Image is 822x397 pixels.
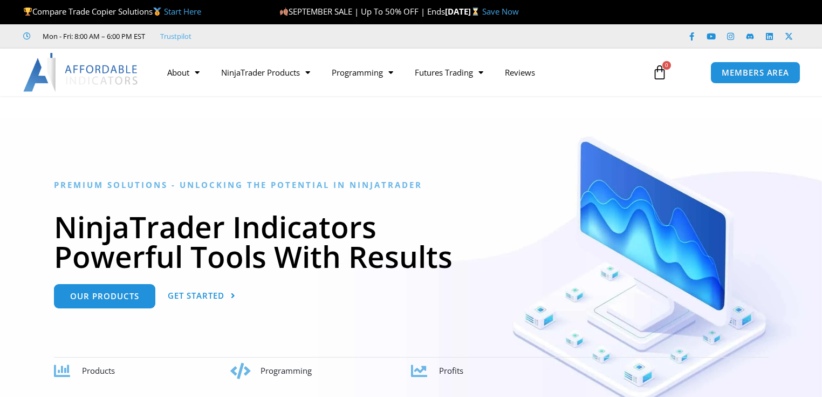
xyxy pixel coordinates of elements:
a: Reviews [494,60,546,85]
a: MEMBERS AREA [710,62,800,84]
span: Profits [439,365,463,376]
span: Programming [261,365,312,376]
nav: Menu [156,60,641,85]
span: Compare Trade Copier Solutions [23,6,201,17]
img: 🥇 [153,8,161,16]
a: Save Now [482,6,519,17]
a: Our Products [54,284,155,308]
span: Our Products [70,292,139,300]
span: Get Started [168,292,224,300]
a: 0 [636,57,683,88]
span: Products [82,365,115,376]
img: LogoAI | Affordable Indicators – NinjaTrader [23,53,139,92]
img: 🏆 [24,8,32,16]
a: About [156,60,210,85]
span: MEMBERS AREA [722,69,789,77]
span: Mon - Fri: 8:00 AM – 6:00 PM EST [40,30,145,43]
span: SEPTEMBER SALE | Up To 50% OFF | Ends [279,6,445,17]
h6: Premium Solutions - Unlocking the Potential in NinjaTrader [54,180,769,190]
strong: [DATE] [445,6,482,17]
a: Futures Trading [404,60,494,85]
img: 🍂 [280,8,288,16]
h1: NinjaTrader Indicators Powerful Tools With Results [54,212,769,271]
a: Get Started [168,284,236,308]
img: ⌛ [471,8,480,16]
span: 0 [662,61,671,70]
a: Trustpilot [160,30,191,43]
a: NinjaTrader Products [210,60,321,85]
a: Start Here [164,6,201,17]
a: Programming [321,60,404,85]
